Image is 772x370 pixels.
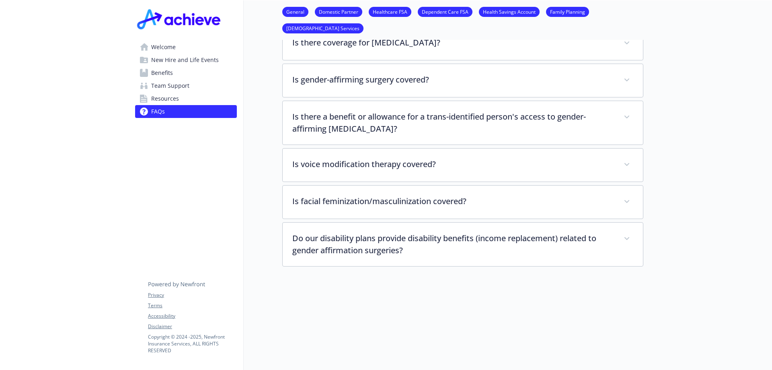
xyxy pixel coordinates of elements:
[292,158,614,170] p: Is voice modification therapy covered?
[135,54,237,66] a: New Hire and Life Events
[135,41,237,54] a: Welcome
[151,41,176,54] span: Welcome
[292,195,614,207] p: Is facial feminization/masculinization covered?
[283,64,643,97] div: Is gender-affirming surgery covered?
[283,101,643,145] div: Is there a benefit or allowance for a trans-identified person's access to gender-affirming [MEDIC...
[148,291,236,299] a: Privacy
[546,8,589,15] a: Family Planning
[135,66,237,79] a: Benefits
[151,54,219,66] span: New Hire and Life Events
[283,223,643,266] div: Do our disability plans provide disability benefits (income replacement) related to gender affirm...
[135,105,237,118] a: FAQs
[135,79,237,92] a: Team Support
[283,149,643,182] div: Is voice modification therapy covered?
[148,323,236,330] a: Disclaimer
[369,8,411,15] a: Healthcare FSA
[292,232,614,256] p: Do our disability plans provide disability benefits (income replacement) related to gender affirm...
[418,8,472,15] a: Dependent Care FSA
[151,66,173,79] span: Benefits
[148,333,236,354] p: Copyright © 2024 - 2025 , Newfront Insurance Services, ALL RIGHTS RESERVED
[292,111,614,135] p: Is there a benefit or allowance for a trans-identified person's access to gender-affirming [MEDIC...
[135,92,237,105] a: Resources
[151,79,189,92] span: Team Support
[282,8,308,15] a: General
[292,37,614,49] p: Is there coverage for [MEDICAL_DATA]?
[151,92,179,105] span: Resources
[148,302,236,309] a: Terms
[292,74,614,86] p: Is gender-affirming surgery covered?
[148,312,236,320] a: Accessibility
[283,186,643,219] div: Is facial feminization/masculinization covered?
[282,24,363,32] a: [DEMOGRAPHIC_DATA] Services
[283,27,643,60] div: Is there coverage for [MEDICAL_DATA]?
[479,8,540,15] a: Health Savings Account
[315,8,362,15] a: Domestic Partner
[151,105,165,118] span: FAQs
